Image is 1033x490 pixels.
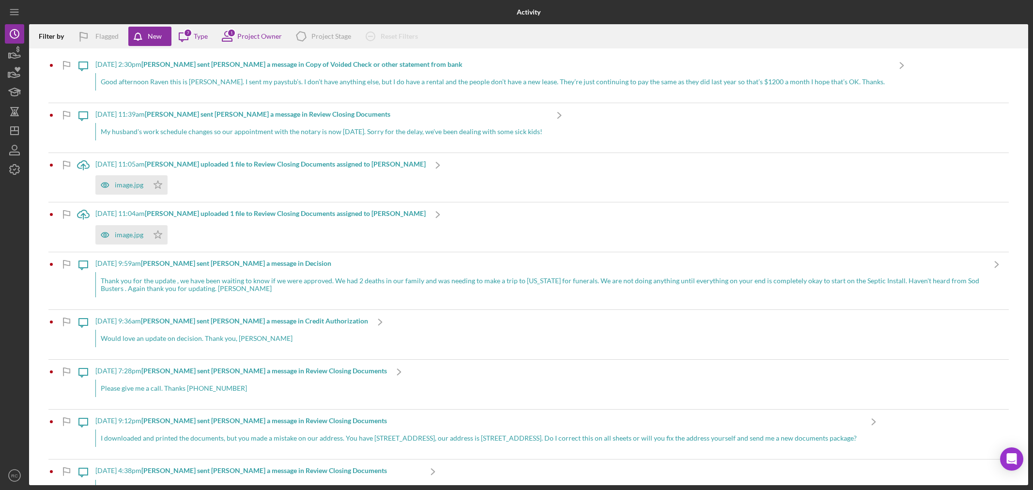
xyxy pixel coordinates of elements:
button: image.jpg [95,175,168,195]
div: Would love an update on decision. Thank you, [PERSON_NAME] [95,330,368,347]
a: [DATE] 11:05am[PERSON_NAME] uploaded 1 file to Review Closing Documents assigned to [PERSON_NAME]... [71,153,450,202]
div: Project Owner [237,32,282,40]
b: [PERSON_NAME] sent [PERSON_NAME] a message in Review Closing Documents [141,367,387,375]
text: RC [11,473,18,478]
div: [DATE] 11:39am [95,110,547,118]
b: [PERSON_NAME] sent [PERSON_NAME] a message in Review Closing Documents [141,416,387,425]
a: [DATE] 11:39am[PERSON_NAME] sent [PERSON_NAME] a message in Review Closing DocumentsMy husband's ... [71,103,571,153]
div: [DATE] 9:12pm [95,417,862,425]
div: Flagged [95,27,119,46]
a: [DATE] 9:36am[PERSON_NAME] sent [PERSON_NAME] a message in Credit AuthorizationWould love an upda... [71,310,392,359]
div: image.jpg [115,231,143,239]
b: [PERSON_NAME] sent [PERSON_NAME] a message in Credit Authorization [141,317,368,325]
div: [DATE] 4:38pm [95,467,421,475]
b: Activity [517,8,540,16]
a: [DATE] 7:28pm[PERSON_NAME] sent [PERSON_NAME] a message in Review Closing DocumentsPlease give me... [71,360,411,409]
div: [DATE] 2:30pm [95,61,890,68]
div: Project Stage [311,32,351,40]
div: Reset Filters [381,27,418,46]
div: 7 [184,29,192,37]
a: [DATE] 2:30pm[PERSON_NAME] sent [PERSON_NAME] a message in Copy of Voided Check or other statemen... [71,53,914,103]
a: [DATE] 9:12pm[PERSON_NAME] sent [PERSON_NAME] a message in Review Closing DocumentsI downloaded a... [71,410,886,459]
div: Filter by [39,32,71,40]
b: [PERSON_NAME] sent [PERSON_NAME] a message in Review Closing Documents [145,110,390,118]
button: RC [5,466,24,485]
b: [PERSON_NAME] sent [PERSON_NAME] a message in Copy of Voided Check or other statement from bank [141,60,463,68]
div: [DATE] 11:05am [95,160,426,168]
div: image.jpg [115,181,143,189]
b: [PERSON_NAME] sent [PERSON_NAME] a message in Review Closing Documents [141,466,387,475]
div: I downloaded and printed the documents, but you made a mistake on our address. You have [STREET_A... [95,429,862,447]
div: New [148,27,162,46]
button: New [128,27,171,46]
button: image.jpg [95,225,168,245]
div: 1 [227,29,236,37]
div: Please give me a call. Thanks [PHONE_NUMBER] [95,380,387,397]
b: [PERSON_NAME] sent [PERSON_NAME] a message in Decision [141,259,331,267]
div: Open Intercom Messenger [1000,447,1023,471]
b: [PERSON_NAME] uploaded 1 file to Review Closing Documents assigned to [PERSON_NAME] [145,209,426,217]
a: [DATE] 9:59am[PERSON_NAME] sent [PERSON_NAME] a message in DecisionThank you for the update , we ... [71,252,1009,309]
div: [DATE] 9:36am [95,317,368,325]
div: Thank you for the update , we have been waiting to know if we were approved. We had 2 deaths in o... [95,272,985,297]
b: [PERSON_NAME] uploaded 1 file to Review Closing Documents assigned to [PERSON_NAME] [145,160,426,168]
div: Type [194,32,208,40]
div: Good afternoon Raven this is [PERSON_NAME]. I sent my paystub’s. I don’t have anything else, but ... [95,73,890,91]
button: Reset Filters [358,27,428,46]
button: Flagged [71,27,128,46]
div: [DATE] 7:28pm [95,367,387,375]
div: [DATE] 11:04am [95,210,426,217]
div: [DATE] 9:59am [95,260,985,267]
div: My husband's work schedule changes so our appointment with the notary is now [DATE]. Sorry for th... [95,123,547,140]
a: [DATE] 11:04am[PERSON_NAME] uploaded 1 file to Review Closing Documents assigned to [PERSON_NAME]... [71,202,450,251]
